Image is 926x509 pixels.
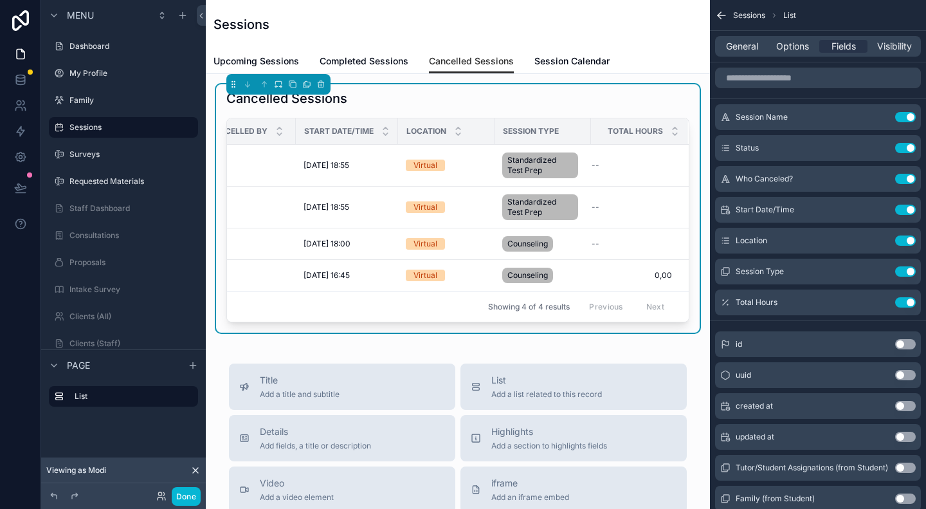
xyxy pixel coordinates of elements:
[831,40,856,53] span: Fields
[69,122,190,133] label: Sessions
[69,41,195,51] label: Dashboard
[213,50,299,75] a: Upcoming Sessions
[49,171,198,192] a: Requested Materials
[69,68,195,79] label: My Profile
[460,415,687,461] button: HighlightsAdd a section to highlights fields
[491,441,607,451] span: Add a section to highlights fields
[507,155,573,176] span: Standardized Test Prep
[491,374,602,387] span: List
[413,160,437,171] div: Virtual
[320,50,408,75] a: Completed Sessions
[507,239,548,249] span: Counseling
[49,279,198,300] a: Intake Survey
[413,238,437,250] div: Virtual
[49,90,198,111] a: Family
[592,160,599,171] span: --
[49,63,198,84] a: My Profile
[736,112,788,122] span: Session Name
[69,311,195,322] label: Clients (All)
[69,149,195,160] label: Surveys
[877,40,912,53] span: Visibility
[783,10,796,21] span: List
[736,297,777,308] span: Total Hours
[736,339,742,349] span: id
[491,477,569,490] span: iframe
[69,230,195,241] label: Consultations
[260,389,340,400] span: Add a title and subtitle
[41,380,206,420] div: scrollable content
[67,9,94,22] span: Menu
[776,40,809,53] span: Options
[592,239,599,249] span: --
[213,15,269,33] h1: Sessions
[491,425,607,438] span: Highlights
[507,270,548,281] span: Counseling
[229,415,455,461] button: DetailsAdd fields, a title or description
[736,432,774,442] span: updated at
[172,487,201,506] button: Done
[304,270,350,281] span: [DATE] 16:45
[491,389,602,400] span: Add a list related to this record
[413,201,437,213] div: Virtual
[413,270,437,281] div: Virtual
[736,370,751,380] span: uuid
[49,252,198,273] a: Proposals
[592,270,672,281] span: 0,00
[733,10,765,21] span: Sessions
[488,302,570,312] span: Showing 4 of 4 results
[736,463,888,473] span: Tutor/Student Assignations (from Student)
[736,174,793,184] span: Who Canceled?
[304,126,374,136] span: Start Date/Time
[406,126,446,136] span: Location
[460,364,687,410] button: ListAdd a list related to this record
[208,126,268,136] span: Cancelled By
[260,492,334,503] span: Add a video element
[534,50,610,75] a: Session Calendar
[75,391,188,402] label: List
[534,55,610,68] span: Session Calendar
[49,117,198,138] a: Sessions
[320,55,408,68] span: Completed Sessions
[736,236,767,246] span: Location
[503,126,559,136] span: Session Type
[304,239,350,249] span: [DATE] 18:00
[67,359,90,372] span: Page
[49,333,198,354] a: Clients (Staff)
[260,374,340,387] span: Title
[69,95,195,106] label: Family
[260,441,371,451] span: Add fields, a title or description
[491,492,569,503] span: Add an iframe embed
[736,266,784,277] span: Session Type
[260,425,371,438] span: Details
[226,89,347,107] h1: Cancelled Sessions
[69,257,195,268] label: Proposals
[736,143,759,153] span: Status
[213,55,299,68] span: Upcoming Sessions
[46,465,106,476] span: Viewing as Modi
[49,225,198,246] a: Consultations
[736,205,794,215] span: Start Date/Time
[69,176,195,187] label: Requested Materials
[304,160,349,171] span: [DATE] 18:55
[726,40,758,53] span: General
[229,364,455,410] button: TitleAdd a title and subtitle
[507,197,573,217] span: Standardized Test Prep
[49,306,198,327] a: Clients (All)
[429,50,514,74] a: Cancelled Sessions
[429,55,514,68] span: Cancelled Sessions
[49,36,198,57] a: Dashboard
[736,401,773,411] span: created at
[49,144,198,165] a: Surveys
[260,477,334,490] span: Video
[608,126,663,136] span: Total Hours
[69,338,195,349] label: Clients (Staff)
[49,198,198,219] a: Staff Dashboard
[304,202,349,212] span: [DATE] 18:55
[592,202,599,212] span: --
[69,284,195,295] label: Intake Survey
[69,203,195,214] label: Staff Dashboard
